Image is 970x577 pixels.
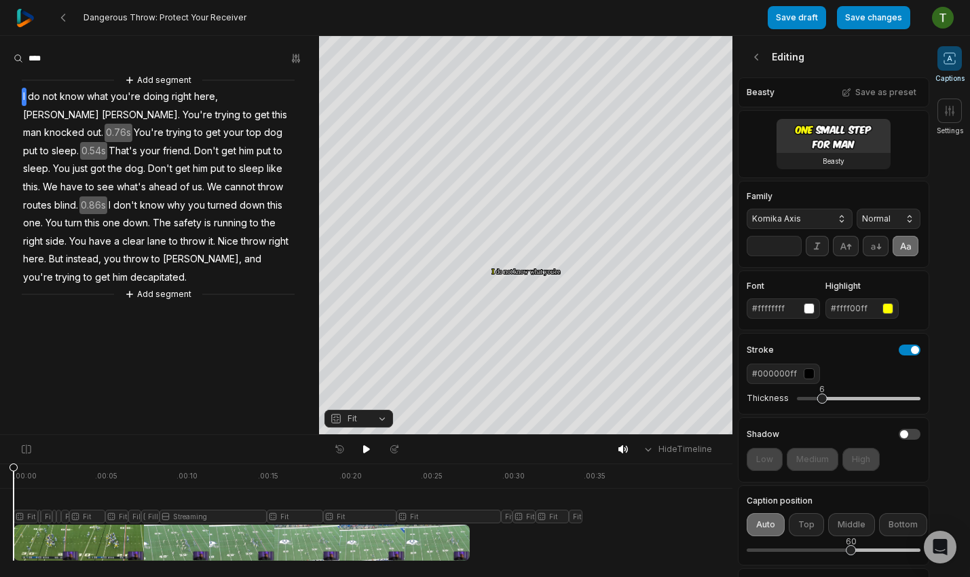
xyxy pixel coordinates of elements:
[170,88,193,106] span: right
[935,73,965,84] span: Captions
[862,213,893,225] span: Normal
[248,214,260,232] span: to
[214,106,242,124] span: trying
[71,160,89,178] span: just
[238,142,255,160] span: him
[324,410,393,427] button: Fit
[238,160,265,178] span: sleep
[831,302,877,315] div: #ffff00ff
[207,232,217,251] span: it.
[191,178,206,196] span: us.
[203,214,212,232] span: is
[935,46,965,84] button: Captions
[86,124,105,142] span: out.
[193,142,220,160] span: Don't
[82,268,94,287] span: to
[109,88,142,106] span: you're
[174,160,191,178] span: get
[165,124,193,142] span: trying
[260,214,277,232] span: the
[846,536,857,548] div: 60
[54,268,82,287] span: trying
[819,383,825,396] div: 6
[50,142,80,160] span: sleep.
[44,232,68,251] span: side.
[88,232,113,251] span: have
[924,531,956,563] div: Open Intercom Messenger
[22,214,44,232] span: one.
[162,142,193,160] span: friend.
[111,268,129,287] span: him
[112,196,138,215] span: don't
[209,160,226,178] span: put
[747,430,779,438] h4: Shadow
[206,196,238,215] span: turned
[747,192,853,200] label: Family
[146,232,168,251] span: lane
[243,250,263,268] span: and
[147,160,174,178] span: Don't
[39,142,50,160] span: to
[747,448,783,471] button: Low
[68,232,88,251] span: You
[825,282,899,290] label: Highlight
[122,287,194,302] button: Add segment
[747,209,853,229] button: Komika Axis
[937,99,963,136] button: Settings
[267,232,290,251] span: right
[789,513,824,536] button: Top
[122,214,151,232] span: down.
[22,88,26,106] span: I
[181,106,214,124] span: You're
[738,77,929,107] div: Beasty
[271,106,288,124] span: this
[52,160,71,178] span: You
[747,346,774,354] h4: Stroke
[206,178,223,196] span: We
[787,448,838,471] button: Medium
[937,126,963,136] span: Settings
[226,160,238,178] span: to
[255,142,272,160] span: put
[825,298,899,319] button: #ffff00ff
[240,232,267,251] span: throw
[138,196,166,215] span: know
[842,448,880,471] button: High
[53,196,79,215] span: blind.
[752,368,798,380] div: #000000ff
[22,160,52,178] span: sleep.
[89,160,107,178] span: got
[168,232,179,251] span: to
[828,513,875,536] button: Middle
[22,106,100,124] span: [PERSON_NAME]
[79,196,107,215] span: 0.86s
[115,178,147,196] span: what's
[212,214,248,232] span: running
[187,196,206,215] span: you
[193,124,204,142] span: to
[102,250,122,268] span: you
[823,156,844,167] h3: Beasty
[204,124,222,142] span: get
[179,232,207,251] span: throw
[166,196,187,215] span: why
[80,142,107,160] span: 0.54s
[191,160,209,178] span: him
[272,142,284,160] span: to
[41,88,58,106] span: not
[638,439,716,459] button: HideTimeline
[242,106,253,124] span: to
[879,513,927,536] button: Bottom
[22,196,53,215] span: routes
[48,250,64,268] span: But
[747,282,820,290] label: Font
[101,214,122,232] span: one
[94,268,111,287] span: get
[837,6,910,29] button: Save changes
[222,124,245,142] span: your
[107,196,112,215] span: I
[100,106,181,124] span: [PERSON_NAME].
[22,142,39,160] span: put
[263,124,284,142] span: dog
[747,393,789,404] label: Thickness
